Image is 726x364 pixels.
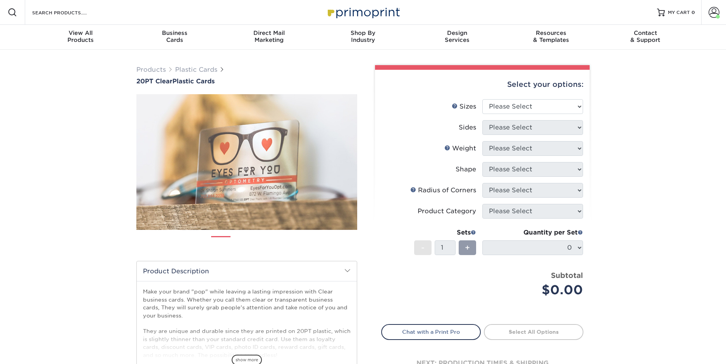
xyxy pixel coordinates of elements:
span: Resources [504,29,598,36]
a: Chat with a Print Pro [381,324,481,340]
div: Radius of Corners [410,186,476,195]
a: Plastic Cards [175,66,217,73]
img: Plastic Cards 03 [263,233,282,252]
input: SEARCH PRODUCTS..... [31,8,107,17]
a: Shop ByIndustry [316,25,410,50]
strong: Subtotal [551,271,583,279]
span: MY CART [668,9,690,16]
a: 20PT ClearPlastic Cards [136,78,357,85]
div: Quantity per Set [482,228,583,237]
img: Primoprint [324,4,402,21]
a: BusinessCards [128,25,222,50]
span: View All [34,29,128,36]
span: 20PT Clear [136,78,172,85]
a: Products [136,66,166,73]
h1: Plastic Cards [136,78,357,85]
a: Resources& Templates [504,25,598,50]
div: Products [34,29,128,43]
img: Plastic Cards 01 [211,233,231,253]
a: Direct MailMarketing [222,25,316,50]
span: Business [128,29,222,36]
span: Shop By [316,29,410,36]
div: Weight [444,144,476,153]
div: Product Category [418,207,476,216]
div: Industry [316,29,410,43]
div: $0.00 [488,281,583,299]
div: Select your options: [381,70,583,99]
span: Direct Mail [222,29,316,36]
a: DesignServices [410,25,504,50]
div: Marketing [222,29,316,43]
div: & Support [598,29,692,43]
a: View AllProducts [34,25,128,50]
a: Contact& Support [598,25,692,50]
img: Plastic Cards 02 [237,233,256,252]
div: Services [410,29,504,43]
div: Cards [128,29,222,43]
span: Design [410,29,504,36]
div: & Templates [504,29,598,43]
img: 20PT Clear 01 [136,86,357,238]
span: 0 [692,10,695,15]
a: Select All Options [484,324,583,340]
div: Sets [414,228,476,237]
div: Sizes [452,102,476,111]
div: Shape [456,165,476,174]
span: - [421,242,425,254]
span: + [465,242,470,254]
div: Sides [459,123,476,132]
span: Contact [598,29,692,36]
h2: Product Description [137,261,357,281]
